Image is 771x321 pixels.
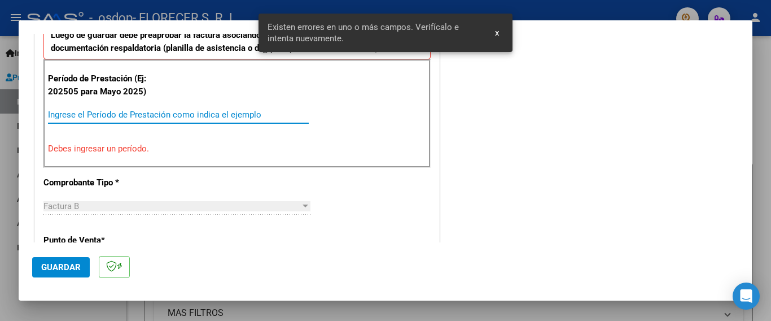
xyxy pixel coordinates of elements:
[43,201,79,211] span: Factura B
[43,234,160,247] p: Punto de Venta
[41,262,81,272] span: Guardar
[495,28,499,38] span: x
[51,30,405,53] strong: Luego de guardar debe preaprobar la factura asociandola a un legajo de integración y subir la doc...
[48,142,426,155] p: Debes ingresar un período.
[733,283,760,310] div: Open Intercom Messenger
[32,257,90,277] button: Guardar
[486,23,508,43] button: x
[43,176,160,189] p: Comprobante Tipo *
[268,21,482,44] span: Existen errores en uno o más campos. Verifícalo e intenta nuevamente.
[48,72,161,98] p: Período de Prestación (Ej: 202505 para Mayo 2025)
